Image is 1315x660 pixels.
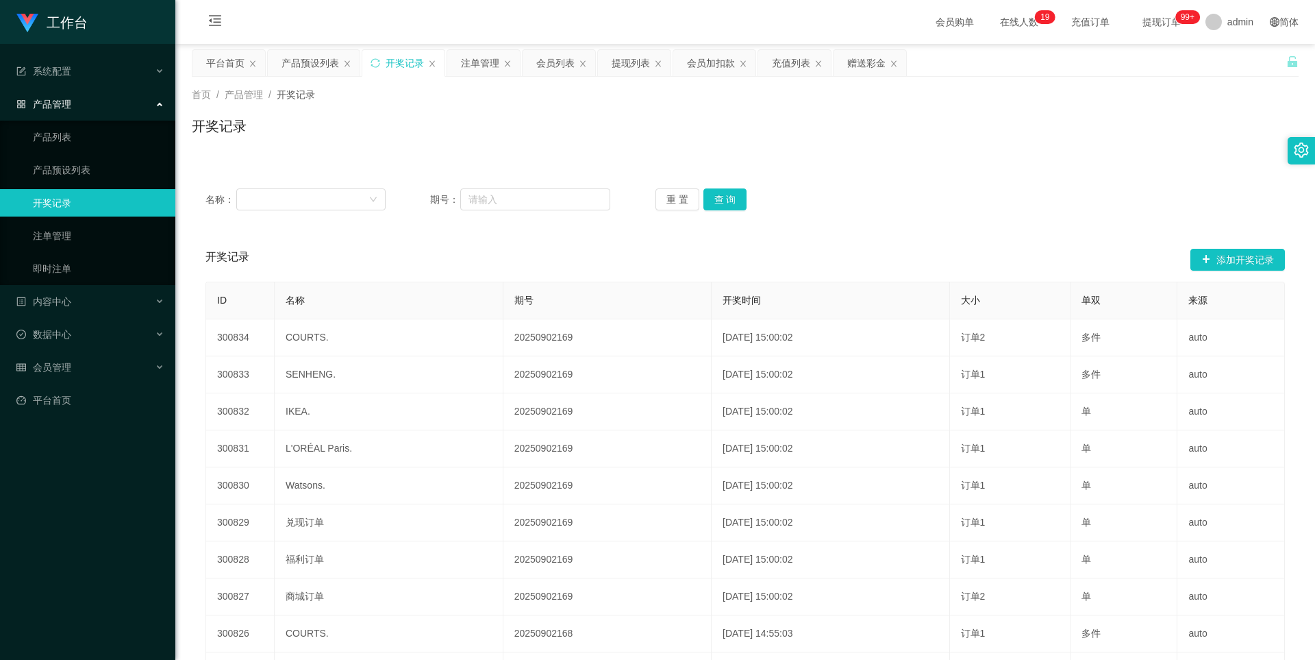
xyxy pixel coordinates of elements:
[217,295,227,306] span: ID
[33,189,164,217] a: 开奖记录
[1081,554,1091,565] span: 单
[712,504,950,541] td: [DATE] 15:00:02
[268,89,271,100] span: /
[430,193,460,207] span: 期号：
[428,60,436,68] i: 图标: close
[503,541,712,578] td: 20250902169
[712,356,950,393] td: [DATE] 15:00:02
[206,393,275,430] td: 300832
[1177,319,1285,356] td: auto
[961,480,986,491] span: 订单1
[281,50,339,76] div: 产品预设列表
[1190,249,1285,271] button: 图标: plus添加开奖记录
[205,249,249,271] span: 开奖记录
[206,578,275,615] td: 300827
[460,188,610,210] input: 请输入
[961,332,986,343] span: 订单2
[1177,430,1285,467] td: auto
[225,89,263,100] span: 产品管理
[206,467,275,504] td: 300830
[1177,467,1285,504] td: auto
[16,297,26,306] i: 图标: profile
[1081,591,1091,602] span: 单
[993,17,1045,27] span: 在线人数
[33,255,164,282] a: 即时注单
[712,467,950,504] td: [DATE] 15:00:02
[687,50,735,76] div: 会员加扣款
[371,58,380,68] i: 图标: sync
[961,295,980,306] span: 大小
[890,60,898,68] i: 图标: close
[33,222,164,249] a: 注单管理
[16,16,88,27] a: 工作台
[216,89,219,100] span: /
[16,330,26,339] i: 图标: check-circle-o
[1294,143,1309,158] i: 图标: setting
[275,467,503,504] td: Watsons.
[1177,356,1285,393] td: auto
[461,50,499,76] div: 注单管理
[503,356,712,393] td: 20250902169
[275,541,503,578] td: 福利订单
[1177,541,1285,578] td: auto
[1064,17,1116,27] span: 充值订单
[961,406,986,417] span: 订单1
[772,50,810,76] div: 充值列表
[1081,628,1101,639] span: 多件
[536,50,575,76] div: 会员列表
[1081,517,1091,528] span: 单
[712,430,950,467] td: [DATE] 15:00:02
[343,60,351,68] i: 图标: close
[503,467,712,504] td: 20250902169
[1040,10,1045,24] p: 1
[206,50,245,76] div: 平台首页
[277,89,315,100] span: 开奖记录
[47,1,88,45] h1: 工作台
[192,1,238,45] i: 图标: menu-fold
[275,393,503,430] td: IKEA.
[712,578,950,615] td: [DATE] 15:00:02
[16,66,26,76] i: 图标: form
[1177,578,1285,615] td: auto
[712,615,950,652] td: [DATE] 14:55:03
[579,60,587,68] i: 图标: close
[1081,443,1091,454] span: 单
[1188,295,1207,306] span: 来源
[206,356,275,393] td: 300833
[33,156,164,184] a: 产品预设列表
[503,393,712,430] td: 20250902169
[192,116,247,136] h1: 开奖记录
[16,329,71,340] span: 数据中心
[275,430,503,467] td: L'ORÉAL Paris.
[1035,10,1055,24] sup: 19
[961,443,986,454] span: 订单1
[739,60,747,68] i: 图标: close
[847,50,886,76] div: 赠送彩金
[206,541,275,578] td: 300828
[1045,10,1050,24] p: 9
[1177,615,1285,652] td: auto
[1081,406,1091,417] span: 单
[655,188,699,210] button: 重 置
[1177,504,1285,541] td: auto
[961,628,986,639] span: 订单1
[206,504,275,541] td: 300829
[712,393,950,430] td: [DATE] 15:00:02
[503,578,712,615] td: 20250902169
[206,430,275,467] td: 300831
[275,615,503,652] td: COURTS.
[1081,295,1101,306] span: 单双
[1175,10,1200,24] sup: 1063
[514,295,534,306] span: 期号
[503,319,712,356] td: 20250902169
[503,430,712,467] td: 20250902169
[275,578,503,615] td: 商城订单
[249,60,257,68] i: 图标: close
[206,319,275,356] td: 300834
[16,387,164,414] a: 图标: dashboard平台首页
[16,363,26,372] i: 图标: table
[206,615,275,652] td: 300826
[33,123,164,151] a: 产品列表
[612,50,650,76] div: 提现列表
[369,195,377,205] i: 图标: down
